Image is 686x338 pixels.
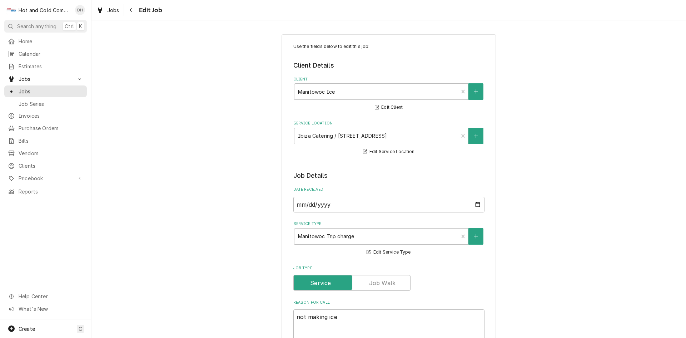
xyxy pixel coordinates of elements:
[293,61,484,70] legend: Client Details
[4,60,87,72] a: Estimates
[4,85,87,97] a: Jobs
[4,172,87,184] a: Go to Pricebook
[19,63,83,70] span: Estimates
[474,89,478,94] svg: Create New Client
[4,290,87,302] a: Go to Help Center
[293,197,484,212] input: yyyy-mm-dd
[293,221,484,256] div: Service Type
[19,38,83,45] span: Home
[474,133,478,138] svg: Create New Location
[19,112,83,119] span: Invoices
[4,48,87,60] a: Calendar
[107,6,119,14] span: Jobs
[293,300,484,305] label: Reason For Call
[75,5,85,15] div: DH
[19,305,83,313] span: What's New
[468,83,483,100] button: Create New Client
[19,50,83,58] span: Calendar
[19,124,83,132] span: Purchase Orders
[468,228,483,245] button: Create New Service
[75,5,85,15] div: Daryl Harris's Avatar
[4,160,87,172] a: Clients
[19,6,71,14] div: Hot and Cold Commercial Kitchens, Inc.
[17,23,56,30] span: Search anything
[6,5,16,15] div: Hot and Cold Commercial Kitchens, Inc.'s Avatar
[293,171,484,180] legend: Job Details
[94,4,122,16] a: Jobs
[4,135,87,147] a: Bills
[4,98,87,110] a: Job Series
[19,88,83,95] span: Jobs
[293,77,484,82] label: Client
[19,75,73,83] span: Jobs
[4,303,87,315] a: Go to What's New
[19,326,35,332] span: Create
[362,147,416,156] button: Edit Service Location
[374,103,404,112] button: Edit Client
[4,186,87,197] a: Reports
[65,23,74,30] span: Ctrl
[19,175,73,182] span: Pricebook
[474,234,478,239] svg: Create New Service
[468,128,483,144] button: Create New Location
[293,77,484,112] div: Client
[293,187,484,212] div: Date Received
[4,20,87,33] button: Search anythingCtrlK
[19,293,83,300] span: Help Center
[137,5,162,15] span: Edit Job
[4,35,87,47] a: Home
[293,265,484,271] label: Job Type
[19,100,83,108] span: Job Series
[19,188,83,195] span: Reports
[4,73,87,85] a: Go to Jobs
[293,187,484,192] label: Date Received
[366,248,412,257] button: Edit Service Type
[19,137,83,144] span: Bills
[19,150,83,157] span: Vendors
[6,5,16,15] div: H
[19,162,83,170] span: Clients
[79,325,82,333] span: C
[79,23,82,30] span: K
[293,265,484,291] div: Job Type
[4,147,87,159] a: Vendors
[125,4,137,16] button: Navigate back
[293,121,484,126] label: Service Location
[293,43,484,50] p: Use the fields below to edit this job:
[4,122,87,134] a: Purchase Orders
[293,221,484,227] label: Service Type
[293,121,484,156] div: Service Location
[4,110,87,122] a: Invoices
